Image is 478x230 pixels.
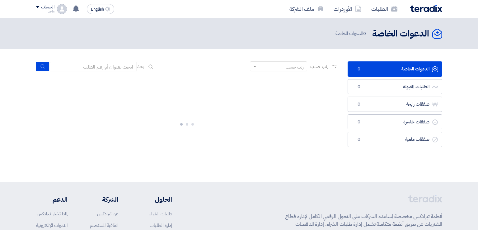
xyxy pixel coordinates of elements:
[348,97,442,112] a: صفقات رابحة0
[86,195,118,204] li: الشركة
[348,132,442,147] a: صفقات ملغية0
[137,63,145,70] span: بحث
[329,2,366,16] a: الأوردرات
[149,210,172,217] a: طلبات الشراء
[355,119,363,125] span: 0
[284,2,329,16] a: ملف الشركة
[49,62,137,71] input: ابحث بعنوان أو رقم الطلب
[355,137,363,143] span: 0
[355,84,363,90] span: 0
[286,64,304,70] div: رتب حسب
[366,2,402,16] a: الطلبات
[150,222,172,229] a: إدارة الطلبات
[97,210,118,217] a: عن تيرادكس
[355,66,363,72] span: 0
[348,114,442,130] a: صفقات خاسرة0
[36,195,68,204] li: الدعم
[348,61,442,77] a: الدعوات الخاصة0
[57,4,67,14] img: profile_test.png
[91,7,104,12] span: English
[410,5,442,12] img: Teradix logo
[348,79,442,94] a: الطلبات المقبولة0
[90,222,118,229] a: اتفاقية المستخدم
[310,63,328,70] span: رتب حسب
[137,195,172,204] li: الحلول
[36,222,68,229] a: الندوات الإلكترونية
[36,10,54,13] div: ماجد
[335,30,367,37] span: الدعوات الخاصة
[37,210,68,217] a: لماذا تختار تيرادكس
[363,30,366,37] span: 0
[355,101,363,108] span: 0
[87,4,114,14] button: English
[41,5,54,10] div: الحساب
[372,28,429,40] h2: الدعوات الخاصة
